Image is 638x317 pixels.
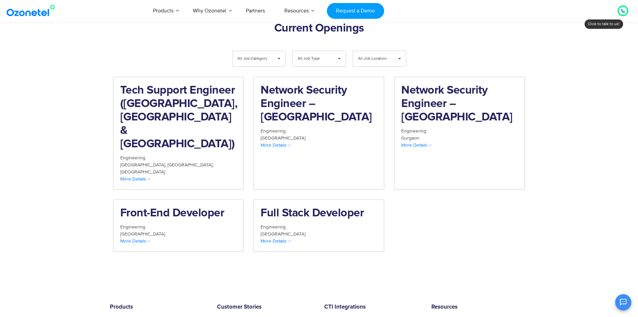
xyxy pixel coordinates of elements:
span: [GEOGRAPHIC_DATA] [167,162,213,168]
span: [GEOGRAPHIC_DATA] [261,231,305,237]
span: All Job Category [237,51,269,66]
span: More Details [401,142,432,148]
span: More Details [120,238,151,244]
span: ▾ [393,51,406,66]
h6: Customer Stories [217,304,314,311]
span: [GEOGRAPHIC_DATA] [120,169,165,175]
span: [GEOGRAPHIC_DATA] [120,162,167,168]
h2: Full Stack Developer [261,207,377,220]
span: More Details [120,176,151,182]
span: [GEOGRAPHIC_DATA] [261,135,305,141]
button: Open chat [615,294,631,310]
h6: Resources [431,304,528,311]
h2: Network Security Engineer – [GEOGRAPHIC_DATA] [261,84,377,124]
a: Full Stack Developer Engineering [GEOGRAPHIC_DATA] More Details [254,200,384,252]
span: All Job Location [358,51,390,66]
span: [GEOGRAPHIC_DATA] [120,231,165,237]
span: Engineering [401,128,426,134]
span: More Details [261,142,291,148]
span: Engineering [120,155,145,161]
a: Request a Demo [327,3,384,19]
span: ▾ [273,51,285,66]
h6: Products [110,304,207,311]
span: More Details [261,238,291,244]
a: Network Security Engineer – [GEOGRAPHIC_DATA] Engineering Gurgaon More Details [394,77,525,190]
h2: Tech Support Engineer ([GEOGRAPHIC_DATA], [GEOGRAPHIC_DATA] & [GEOGRAPHIC_DATA]) [120,84,237,151]
h2: Front-End Developer [120,207,237,220]
span: Engineering [120,224,145,230]
span: Gurgaon [401,135,419,141]
span: Engineering [261,128,286,134]
span: ▾ [333,51,346,66]
h2: Network Security Engineer – [GEOGRAPHIC_DATA] [401,84,518,124]
a: Tech Support Engineer ([GEOGRAPHIC_DATA], [GEOGRAPHIC_DATA] & [GEOGRAPHIC_DATA]) Engineering [GEO... [113,77,244,190]
h6: CTI Integrations [324,304,421,311]
span: All Job Type [298,51,330,66]
span: Engineering [261,224,286,230]
a: Front-End Developer Engineering [GEOGRAPHIC_DATA] More Details [113,200,244,252]
a: Network Security Engineer – [GEOGRAPHIC_DATA] Engineering [GEOGRAPHIC_DATA] More Details [254,77,384,190]
h2: Current Openings [113,22,525,35]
